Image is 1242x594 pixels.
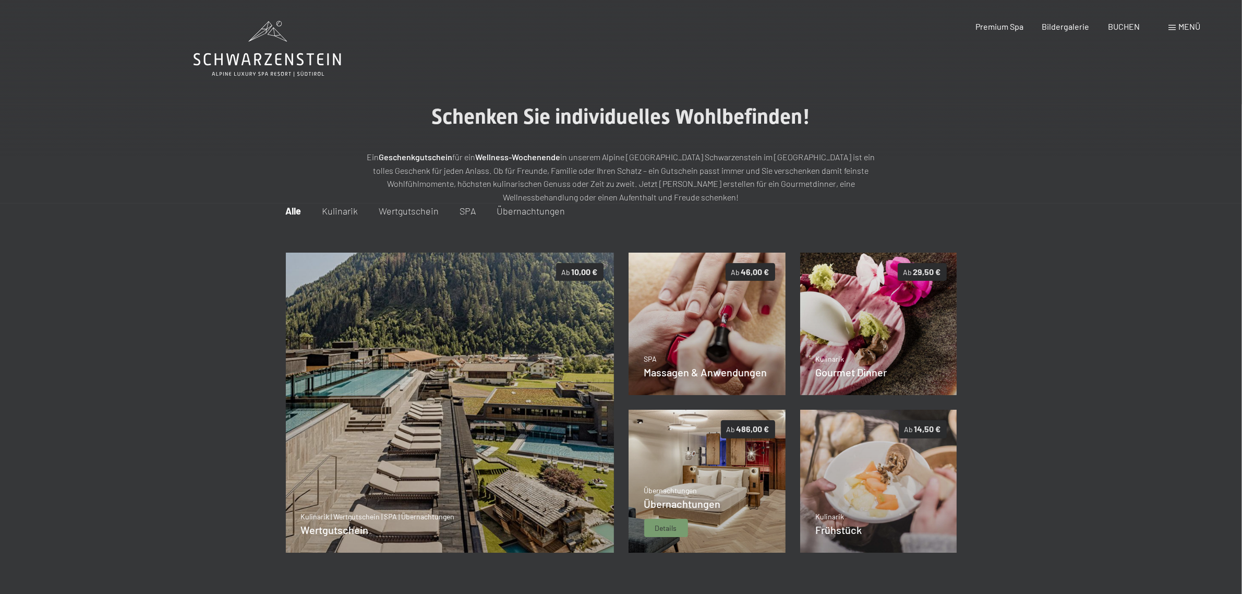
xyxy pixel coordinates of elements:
[360,150,882,204] p: Ein für ein in unserem Alpine [GEOGRAPHIC_DATA] Schwarzenstein im [GEOGRAPHIC_DATA] ist ein tolle...
[379,152,453,162] strong: Geschenkgutschein
[432,104,811,129] span: Schenken Sie individuelles Wohlbefinden!
[1178,21,1200,31] span: Menü
[1042,21,1090,31] a: Bildergalerie
[476,152,561,162] strong: Wellness-Wochenende
[975,21,1023,31] a: Premium Spa
[1108,21,1140,31] a: BUCHEN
